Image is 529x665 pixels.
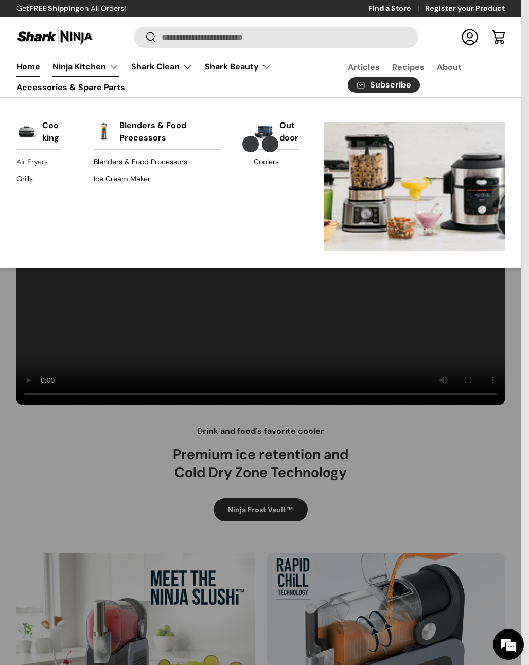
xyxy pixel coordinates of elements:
img: Shark Ninja Philippines [16,27,94,47]
a: About [437,57,462,77]
nav: Primary [16,57,323,97]
a: Accessories & Spare Parts [16,77,125,97]
summary: Shark Beauty [199,57,278,77]
a: Articles [348,57,380,77]
nav: Secondary [323,57,505,97]
a: Find a Store [368,3,425,14]
a: Home [16,57,40,77]
a: Recipes [392,57,425,77]
a: Subscribe [348,77,420,93]
strong: FREE Shipping [29,4,80,13]
summary: Shark Clean [125,57,199,77]
span: Subscribe [370,81,411,89]
summary: Ninja Kitchen [46,57,125,77]
p: Get on All Orders! [16,3,126,14]
a: Register your Product [425,3,505,14]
